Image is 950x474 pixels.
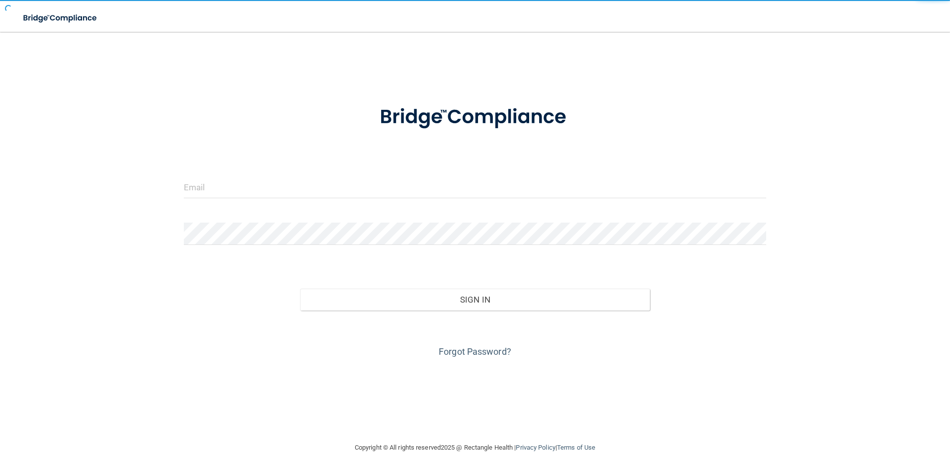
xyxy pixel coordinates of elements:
a: Terms of Use [557,444,595,451]
img: bridge_compliance_login_screen.278c3ca4.svg [359,91,591,143]
a: Forgot Password? [439,346,511,357]
input: Email [184,176,767,198]
button: Sign In [300,289,650,311]
a: Privacy Policy [516,444,555,451]
div: Copyright © All rights reserved 2025 @ Rectangle Health | | [294,432,656,464]
img: bridge_compliance_login_screen.278c3ca4.svg [15,8,106,28]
